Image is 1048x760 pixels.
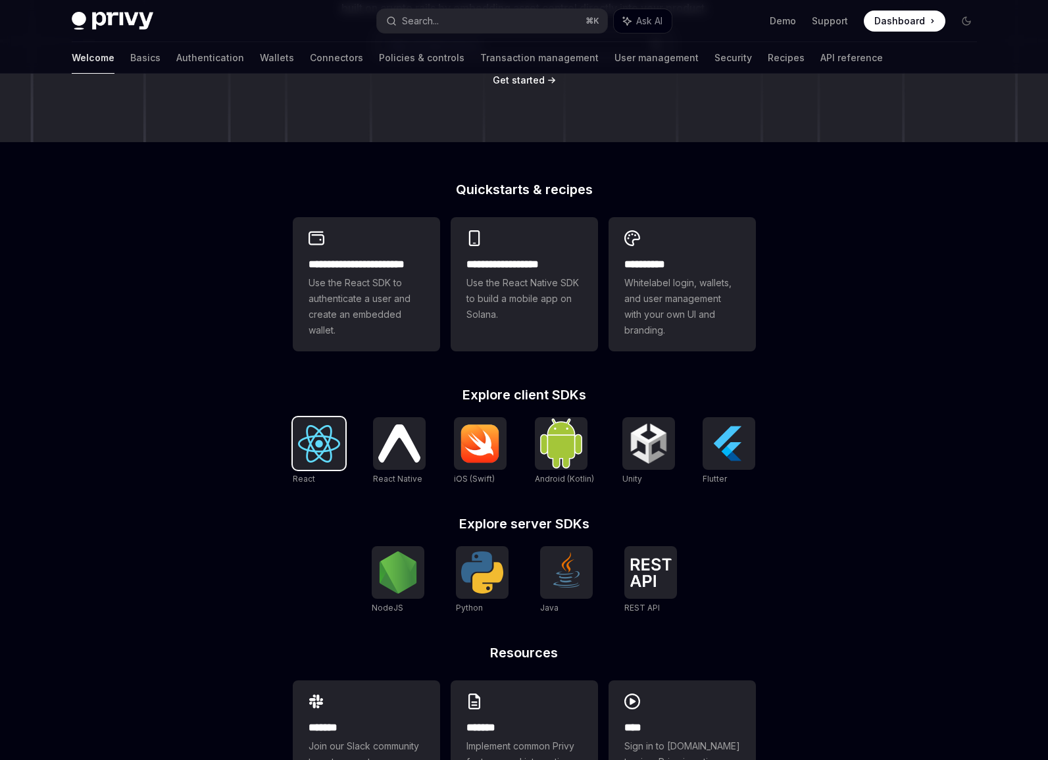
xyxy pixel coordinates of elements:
[451,217,598,351] a: **** **** **** ***Use the React Native SDK to build a mobile app on Solana.
[456,546,509,615] a: PythonPython
[176,42,244,74] a: Authentication
[454,417,507,486] a: iOS (Swift)iOS (Swift)
[493,74,545,87] a: Get started
[864,11,945,32] a: Dashboard
[956,11,977,32] button: Toggle dark mode
[373,417,426,486] a: React NativeReact Native
[622,417,675,486] a: UnityUnity
[310,42,363,74] a: Connectors
[630,558,672,587] img: REST API
[624,546,677,615] a: REST APIREST API
[628,422,670,465] img: Unity
[72,12,153,30] img: dark logo
[540,603,559,613] span: Java
[130,42,161,74] a: Basics
[402,13,439,29] div: Search...
[535,417,594,486] a: Android (Kotlin)Android (Kotlin)
[379,42,464,74] a: Policies & controls
[466,275,582,322] span: Use the React Native SDK to build a mobile app on Solana.
[540,418,582,468] img: Android (Kotlin)
[708,422,750,465] img: Flutter
[293,183,756,196] h2: Quickstarts & recipes
[461,551,503,594] img: Python
[714,42,752,74] a: Security
[535,474,594,484] span: Android (Kotlin)
[373,474,422,484] span: React Native
[622,474,642,484] span: Unity
[493,74,545,86] span: Get started
[72,42,114,74] a: Welcome
[378,424,420,462] img: React Native
[770,14,796,28] a: Demo
[768,42,805,74] a: Recipes
[377,9,607,33] button: Search...⌘K
[293,474,315,484] span: React
[545,551,587,594] img: Java
[293,417,345,486] a: ReactReact
[309,275,424,338] span: Use the React SDK to authenticate a user and create an embedded wallet.
[703,417,755,486] a: FlutterFlutter
[812,14,848,28] a: Support
[459,424,501,463] img: iOS (Swift)
[372,603,403,613] span: NodeJS
[377,551,419,594] img: NodeJS
[586,16,599,26] span: ⌘ K
[624,603,660,613] span: REST API
[540,546,593,615] a: JavaJava
[293,388,756,401] h2: Explore client SDKs
[614,9,672,33] button: Ask AI
[456,603,483,613] span: Python
[260,42,294,74] a: Wallets
[293,646,756,659] h2: Resources
[636,14,662,28] span: Ask AI
[609,217,756,351] a: **** *****Whitelabel login, wallets, and user management with your own UI and branding.
[614,42,699,74] a: User management
[624,275,740,338] span: Whitelabel login, wallets, and user management with your own UI and branding.
[820,42,883,74] a: API reference
[703,474,727,484] span: Flutter
[293,517,756,530] h2: Explore server SDKs
[298,425,340,463] img: React
[454,474,495,484] span: iOS (Swift)
[372,546,424,615] a: NodeJSNodeJS
[480,42,599,74] a: Transaction management
[874,14,925,28] span: Dashboard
